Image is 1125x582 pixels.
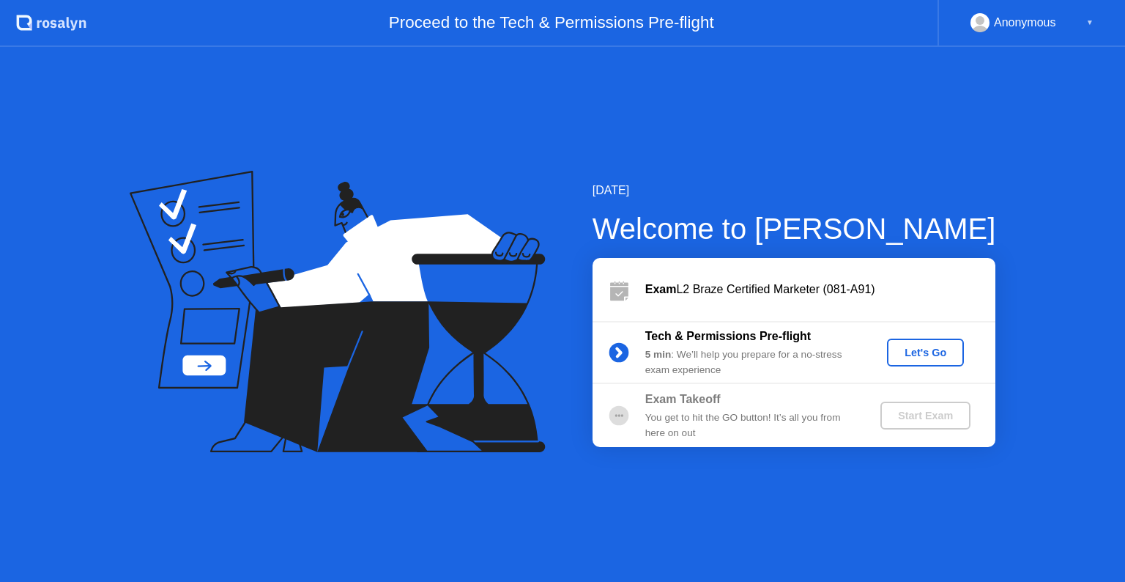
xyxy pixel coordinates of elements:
div: Let's Go [893,347,958,358]
div: Welcome to [PERSON_NAME] [593,207,996,251]
div: : We’ll help you prepare for a no-stress exam experience [645,347,856,377]
div: You get to hit the GO button! It’s all you from here on out [645,410,856,441]
div: [DATE] [593,182,996,199]
div: Anonymous [994,13,1056,32]
div: ▼ [1086,13,1094,32]
b: Exam Takeoff [645,393,721,405]
div: Start Exam [886,410,965,421]
b: Exam [645,283,677,295]
div: L2 Braze Certified Marketer (081-A91) [645,281,995,298]
button: Start Exam [880,402,970,430]
b: 5 min [645,349,672,360]
button: Let's Go [887,339,964,366]
b: Tech & Permissions Pre-flight [645,330,811,342]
